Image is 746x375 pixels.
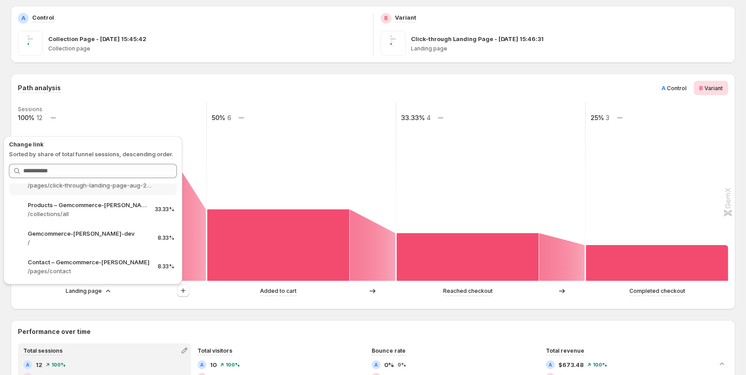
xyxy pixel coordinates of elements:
[158,263,174,270] p: 8.33%
[606,114,609,121] text: 3
[23,347,63,354] span: Total sessions
[384,360,394,369] span: 0%
[28,258,151,267] p: Contact – Gemcommerce-[PERSON_NAME]
[549,362,552,367] h2: A
[66,287,102,296] p: Landing page
[401,114,425,121] text: 33.33%
[18,83,61,92] h3: Path analysis
[593,362,607,367] span: 100%
[48,34,147,43] p: Collection Page - [DATE] 15:45:42
[558,360,584,369] span: $673.48
[716,358,728,370] button: Collapse chart
[546,347,584,354] span: Total revenue
[9,140,177,149] p: Change link
[9,150,177,158] p: Sorted by share of total funnel sessions, descending order.
[662,84,666,92] span: A
[26,362,29,367] h2: A
[18,106,42,112] text: Sessions
[226,362,240,367] span: 100%
[28,181,152,190] p: /pages/click-through-landing-page-aug-28-15-46-31
[411,45,729,52] p: Landing page
[28,200,148,209] p: Products – Gemcommerce-[PERSON_NAME]-dev
[200,362,204,367] h2: A
[260,287,297,296] p: Added to cart
[18,114,34,121] text: 100%
[28,267,151,275] p: /pages/contact
[374,362,378,367] h2: A
[372,347,406,354] span: Bounce rate
[591,114,604,121] text: 25%
[28,238,151,247] p: /
[18,327,728,336] h2: Performance over time
[395,13,416,22] p: Variant
[158,234,174,242] p: 8.33%
[21,15,25,22] h2: A
[37,114,42,121] text: 12
[384,15,388,22] h2: B
[443,287,493,296] p: Reached checkout
[28,229,151,238] p: Gemcommerce-[PERSON_NAME]-dev
[210,360,217,369] span: 10
[227,114,231,121] text: 6
[155,206,174,213] p: 33.33%
[381,31,406,56] img: Click-through Landing Page - Aug 28, 15:46:31
[28,209,148,218] p: /collections/all
[51,362,66,367] span: 100%
[32,13,54,22] p: Control
[397,233,539,281] path: Reached checkout: 4
[629,287,685,296] p: Completed checkout
[18,31,43,56] img: Collection Page - Aug 28, 15:45:42
[48,45,366,52] p: Collection page
[398,362,406,367] span: 0%
[586,245,728,281] path: Completed checkout: 3
[207,209,349,281] path: Added to cart: 6
[427,114,431,121] text: 4
[36,360,42,369] span: 12
[212,114,225,121] text: 50%
[197,347,232,354] span: Total visitors
[699,84,703,92] span: B
[704,85,723,92] span: Variant
[667,85,687,92] span: Control
[411,34,544,43] p: Click-through Landing Page - [DATE] 15:46:31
